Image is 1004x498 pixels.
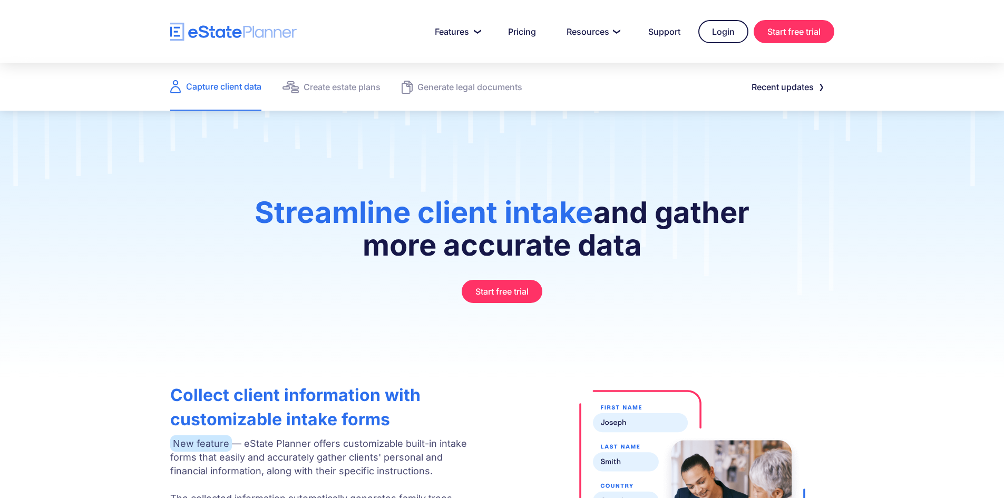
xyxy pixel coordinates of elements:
[170,385,421,429] strong: Collect client information with customizable intake forms
[282,63,381,111] a: Create estate plans
[462,280,542,303] a: Start free trial
[739,76,834,97] a: Recent updates
[402,63,522,111] a: Generate legal documents
[752,80,814,94] div: Recent updates
[170,63,261,111] a: Capture client data
[495,21,549,42] a: Pricing
[255,194,593,230] span: Streamline client intake
[698,20,748,43] a: Login
[170,435,232,452] span: New feature
[417,80,522,94] div: Generate legal documents
[186,79,261,94] div: Capture client data
[554,21,630,42] a: Resources
[754,20,834,43] a: Start free trial
[422,21,490,42] a: Features
[170,23,297,41] a: home
[304,80,381,94] div: Create estate plans
[636,21,693,42] a: Support
[217,196,787,272] h1: and gather more accurate data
